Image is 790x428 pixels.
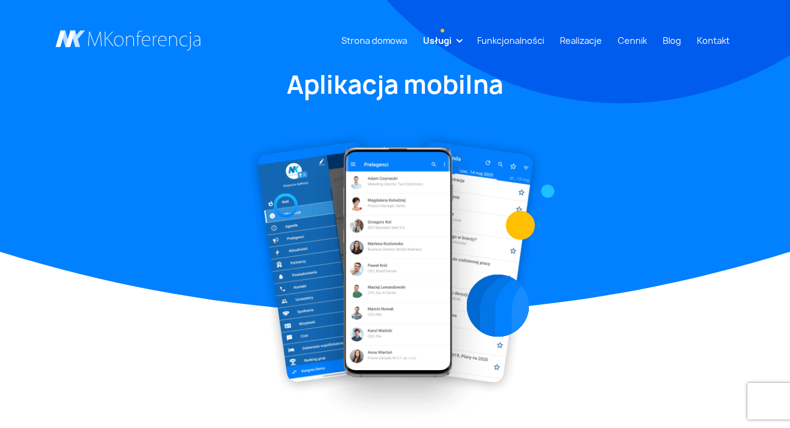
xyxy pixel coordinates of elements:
[55,68,735,101] h1: Aplikacja mobilna
[555,29,607,52] a: Realizacje
[337,29,412,52] a: Strona domowa
[418,29,456,52] a: Usługi
[658,29,686,52] a: Blog
[472,29,549,52] a: Funkcjonalności
[467,275,530,337] img: Graficzny element strony
[246,130,544,423] img: Aplikacja mobilna
[274,194,298,218] img: Graficzny element strony
[541,184,554,198] img: Graficzny element strony
[506,211,535,240] img: Graficzny element strony
[692,29,735,52] a: Kontakt
[613,29,652,52] a: Cennik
